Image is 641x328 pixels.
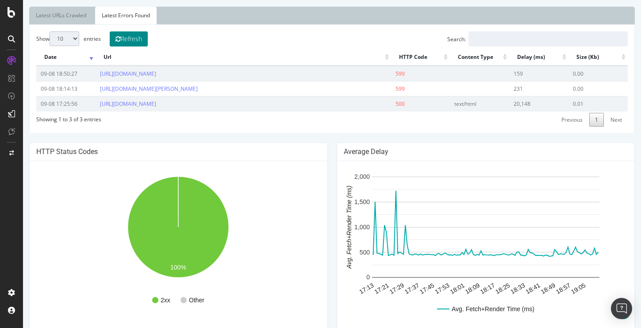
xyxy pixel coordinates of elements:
text: 19:05 [547,282,564,295]
td: 0.00 [545,81,605,96]
a: Next [582,113,605,127]
text: 18:01 [426,282,443,295]
a: Latest Errors Found [72,7,134,24]
th: Url: activate to sort column ascending [73,49,368,66]
span: 599 [372,70,382,77]
th: Size (Kb): activate to sort column ascending [545,49,605,66]
h4: HTTP Status Codes [13,147,298,156]
text: 2,000 [331,173,346,180]
svg: A chart. [321,168,605,323]
text: 1,500 [331,198,346,205]
text: 17:53 [411,282,428,295]
text: 18:33 [486,282,503,295]
text: 18:41 [501,282,518,295]
text: Other [166,297,181,304]
div: Open Intercom Messenger [611,298,632,319]
text: 18:49 [516,282,534,295]
svg: A chart. [13,168,298,323]
span: 599 [372,85,382,93]
a: 1 [566,113,581,127]
text: Avg. Fetch+Render Time (ms) [322,185,329,269]
text: 18:17 [456,282,473,295]
a: [URL][DOMAIN_NAME] [77,70,133,77]
td: 0.00 [545,66,605,81]
text: 18:57 [531,282,549,295]
td: 159 [486,66,545,81]
th: HTTP Code: activate to sort column ascending [368,49,427,66]
td: 09-08 17:25:56 [13,96,73,111]
text: 2xx [138,297,147,304]
div: Showing 1 to 3 of 3 entries [13,112,78,123]
text: 17:45 [395,282,413,295]
text: 18:25 [471,282,488,295]
td: 09-08 18:50:27 [13,66,73,81]
text: 18:09 [441,282,458,295]
th: Delay (ms): activate to sort column ascending [486,49,545,66]
label: Search: [424,31,605,46]
text: 17:21 [350,282,367,295]
a: Latest URLs Crawled [6,7,70,24]
text: 500 [336,248,347,255]
input: Search: [445,31,605,46]
text: 100% [147,264,163,271]
td: 20,148 [486,96,545,111]
label: Show entries [13,31,78,46]
h4: Average Delay [321,147,605,156]
td: 231 [486,81,545,96]
td: 0.01 [545,96,605,111]
span: 500 [372,100,382,108]
th: Date: activate to sort column ascending [13,49,73,66]
text: 0 [343,274,347,281]
a: [URL][DOMAIN_NAME] [77,100,133,108]
text: 1,000 [331,224,346,231]
text: 17:29 [365,282,382,295]
td: text/html [427,96,486,111]
button: Refresh [87,31,125,46]
th: Content Type: activate to sort column ascending [427,49,486,66]
td: 09-08 18:14:13 [13,81,73,96]
a: Previous [533,113,565,127]
text: Avg. Fetch+Render Time (ms) [429,305,511,313]
a: [URL][DOMAIN_NAME][PERSON_NAME] [77,85,175,93]
text: 17:13 [335,282,352,295]
select: Showentries [27,31,56,46]
text: 17:37 [380,282,397,295]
